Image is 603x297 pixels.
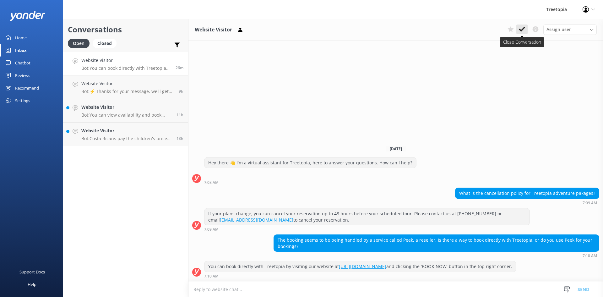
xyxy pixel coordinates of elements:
strong: 7:10 AM [583,254,597,258]
span: Assign user [546,26,571,33]
div: The booking seems to be being handled by a service called Peek, a reseller. Is there a way to boo... [274,235,599,251]
div: Open [68,39,90,48]
div: Support Docs [19,266,45,278]
a: [EMAIL_ADDRESS][DOMAIN_NAME] [220,217,293,223]
div: You can book directly with Treetopia by visiting our website at and clicking the 'BOOK NOW' butto... [204,261,516,272]
strong: 7:09 AM [204,228,219,231]
span: Oct 06 2025 09:44pm (UTC -06:00) America/Mexico_City [179,89,183,94]
a: Website VisitorBot:You can view availability and book your TreeTopia experience online by clickin... [63,99,188,123]
a: Website VisitorBot:⚡ Thanks for your message, we'll get back to you as soon as we can. You're als... [63,75,188,99]
div: Closed [93,39,117,48]
a: Closed [93,40,120,47]
h4: Website Visitor [81,127,172,134]
div: Reviews [15,69,30,82]
p: Bot: You can book directly with Treetopia by visiting our website at [URL][DOMAIN_NAME] and click... [81,65,171,71]
h4: Website Visitor [81,57,171,64]
span: Oct 07 2025 07:10am (UTC -06:00) America/Mexico_City [176,65,183,70]
div: Oct 07 2025 07:09am (UTC -06:00) America/Mexico_City [204,227,530,231]
div: Oct 07 2025 07:08am (UTC -06:00) America/Mexico_City [204,180,416,184]
div: If your plans change, you can cancel your reservation up to 48 hours before your scheduled tour. ... [204,208,530,225]
h2: Conversations [68,24,183,36]
span: [DATE] [386,146,406,151]
p: Bot: ⚡ Thanks for your message, we'll get back to you as soon as we can. You're also welcome to k... [81,89,174,94]
strong: 7:10 AM [204,274,219,278]
img: yonder-white-logo.png [9,11,46,21]
a: Website VisitorBot:Costa Ricans pay the children's price for all activities at [GEOGRAPHIC_DATA].... [63,123,188,146]
div: Assign User [543,25,597,35]
div: Oct 07 2025 07:09am (UTC -06:00) America/Mexico_City [455,201,599,205]
h4: Website Visitor [81,104,172,111]
div: Chatbot [15,57,30,69]
p: Bot: You can view availability and book your TreeTopia experience online by clicking the 'BOOK NO... [81,112,172,118]
a: Website VisitorBot:You can book directly with Treetopia by visiting our website at [URL][DOMAIN_N... [63,52,188,75]
p: Bot: Costa Ricans pay the children's price for all activities at [GEOGRAPHIC_DATA]. You can view ... [81,136,172,141]
strong: 7:09 AM [583,201,597,205]
div: Inbox [15,44,27,57]
span: Oct 06 2025 05:44pm (UTC -06:00) America/Mexico_City [177,136,183,141]
div: Oct 07 2025 07:10am (UTC -06:00) America/Mexico_City [274,253,599,258]
div: Oct 07 2025 07:10am (UTC -06:00) America/Mexico_City [204,274,516,278]
div: What is the cancellation policy for Treetopia adventure pakages? [455,188,599,199]
span: Oct 06 2025 08:25pm (UTC -06:00) America/Mexico_City [177,112,183,118]
div: Home [15,31,27,44]
div: Help [28,278,36,291]
strong: 7:08 AM [204,181,219,184]
h3: Website Visitor [195,26,232,34]
h4: Website Visitor [81,80,174,87]
div: Recommend [15,82,39,94]
div: Settings [15,94,30,107]
div: Hey there 👋 I'm a virtual assistant for Treetopia, here to answer your questions. How can I help? [204,157,416,168]
a: [URL][DOMAIN_NAME] [339,263,386,269]
a: Open [68,40,93,47]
